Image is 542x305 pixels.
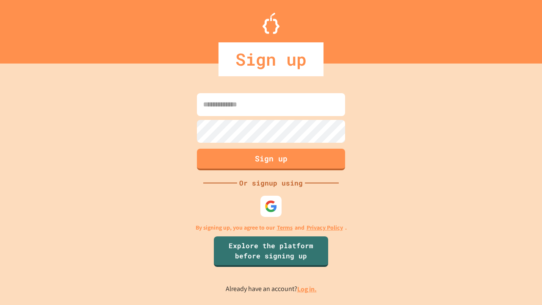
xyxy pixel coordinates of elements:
[196,223,347,232] p: By signing up, you agree to our and .
[226,284,317,294] p: Already have an account?
[265,200,277,213] img: google-icon.svg
[297,285,317,294] a: Log in.
[263,13,279,34] img: Logo.svg
[307,223,343,232] a: Privacy Policy
[277,223,293,232] a: Terms
[214,236,328,267] a: Explore the platform before signing up
[237,178,305,188] div: Or signup using
[218,42,324,76] div: Sign up
[197,149,345,170] button: Sign up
